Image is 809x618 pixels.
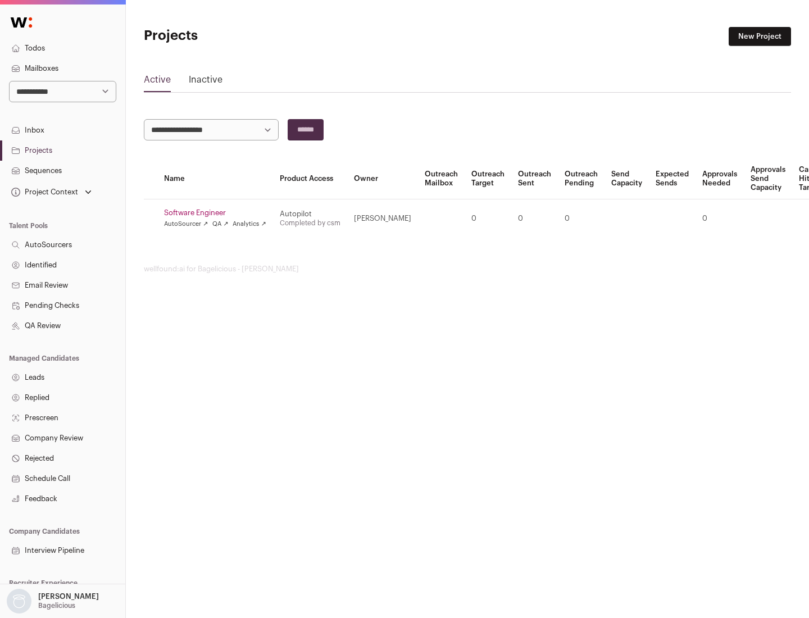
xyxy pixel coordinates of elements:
[729,27,791,46] a: New Project
[9,184,94,200] button: Open dropdown
[189,73,222,91] a: Inactive
[744,158,792,199] th: Approvals Send Capacity
[273,158,347,199] th: Product Access
[696,158,744,199] th: Approvals Needed
[280,210,340,219] div: Autopilot
[347,199,418,238] td: [PERSON_NAME]
[9,188,78,197] div: Project Context
[696,199,744,238] td: 0
[649,158,696,199] th: Expected Sends
[164,208,266,217] a: Software Engineer
[418,158,465,199] th: Outreach Mailbox
[157,158,273,199] th: Name
[280,220,340,226] a: Completed by csm
[144,27,360,45] h1: Projects
[212,220,228,229] a: QA ↗
[511,158,558,199] th: Outreach Sent
[38,601,75,610] p: Bagelicious
[465,158,511,199] th: Outreach Target
[558,199,605,238] td: 0
[7,589,31,614] img: nopic.png
[38,592,99,601] p: [PERSON_NAME]
[144,265,791,274] footer: wellfound:ai for Bagelicious - [PERSON_NAME]
[605,158,649,199] th: Send Capacity
[4,11,38,34] img: Wellfound
[144,73,171,91] a: Active
[511,199,558,238] td: 0
[164,220,208,229] a: AutoSourcer ↗
[465,199,511,238] td: 0
[347,158,418,199] th: Owner
[233,220,266,229] a: Analytics ↗
[4,589,101,614] button: Open dropdown
[558,158,605,199] th: Outreach Pending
